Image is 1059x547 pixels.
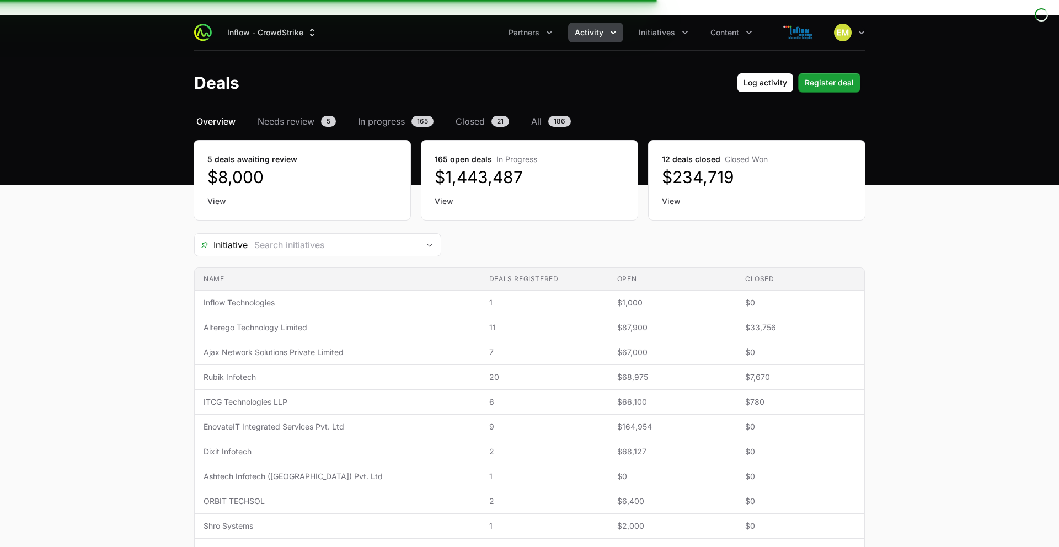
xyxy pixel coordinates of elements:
span: $0 [745,471,855,482]
img: ActivitySource [194,24,212,41]
span: Rubik Infotech [204,372,472,383]
span: Partners [509,27,539,38]
span: 1 [489,297,600,308]
span: Dixit Infotech [204,446,472,457]
div: Activity menu [568,23,623,42]
button: Initiatives [632,23,695,42]
span: $68,127 [617,446,728,457]
span: Activity [575,27,603,38]
dd: $234,719 [662,167,852,187]
span: 2 [489,496,600,507]
dd: $8,000 [207,167,397,187]
span: 6 [489,396,600,407]
a: In progress165 [356,115,436,128]
dt: 165 open deals [435,154,624,165]
div: Initiatives menu [632,23,695,42]
span: $0 [745,297,855,308]
span: $6,400 [617,496,728,507]
div: Content menu [704,23,759,42]
span: $0 [745,521,855,532]
span: $780 [745,396,855,407]
img: Eric Mingus [834,24,852,41]
div: Supplier switch menu [221,23,324,42]
th: Name [195,268,480,291]
span: $67,000 [617,347,728,358]
nav: Deals navigation [194,115,865,128]
span: 21 [491,116,509,127]
a: View [435,196,624,207]
div: Partners menu [502,23,559,42]
span: $1,000 [617,297,728,308]
span: All [531,115,542,128]
span: Needs review [258,115,314,128]
span: Closed [456,115,485,128]
a: All186 [529,115,573,128]
a: View [207,196,397,207]
div: Main navigation [212,23,759,42]
span: 9 [489,421,600,432]
span: ORBIT TECHSOL [204,496,472,507]
span: $68,975 [617,372,728,383]
span: Closed Won [725,154,768,164]
h1: Deals [194,73,239,93]
div: Open [419,234,441,256]
button: Inflow - CrowdStrike [221,23,324,42]
button: Log activity [737,73,794,93]
span: 7 [489,347,600,358]
span: Initiative [195,238,248,251]
span: 165 [411,116,434,127]
input: Search initiatives [248,234,419,256]
a: Overview [194,115,238,128]
span: Content [710,27,739,38]
span: ITCG Technologies LLP [204,396,472,407]
button: Register deal [798,73,860,93]
span: $87,900 [617,322,728,333]
a: Closed21 [453,115,511,128]
a: Needs review5 [255,115,338,128]
span: 2 [489,446,600,457]
span: Alterego Technology Limited [204,322,472,333]
button: Activity [568,23,623,42]
th: Closed [736,268,864,291]
span: $33,756 [745,322,855,333]
button: Partners [502,23,559,42]
img: Inflow [772,22,825,44]
dt: 5 deals awaiting review [207,154,397,165]
div: Primary actions [737,73,860,93]
dt: 12 deals closed [662,154,852,165]
span: 186 [548,116,571,127]
span: In Progress [496,154,537,164]
span: Overview [196,115,236,128]
button: Content [704,23,759,42]
th: Deals registered [480,268,608,291]
span: $0 [745,446,855,457]
span: Ashtech Infotech ([GEOGRAPHIC_DATA]) Pvt. Ltd [204,471,472,482]
span: 1 [489,471,600,482]
span: In progress [358,115,405,128]
span: Shro Systems [204,521,472,532]
span: 5 [321,116,336,127]
dd: $1,443,487 [435,167,624,187]
span: $7,670 [745,372,855,383]
span: 11 [489,322,600,333]
span: $66,100 [617,396,728,407]
span: Ajax Network Solutions Private Limited [204,347,472,358]
span: $0 [745,347,855,358]
span: Initiatives [639,27,675,38]
span: Log activity [744,76,787,89]
span: $0 [745,421,855,432]
a: View [662,196,852,207]
span: $0 [745,496,855,507]
span: $2,000 [617,521,728,532]
span: EnovateIT Integrated Services Pvt. Ltd [204,421,472,432]
span: 20 [489,372,600,383]
span: Inflow Technologies [204,297,472,308]
span: Register deal [805,76,854,89]
th: Open [608,268,736,291]
span: $0 [617,471,728,482]
span: $164,954 [617,421,728,432]
span: 1 [489,521,600,532]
